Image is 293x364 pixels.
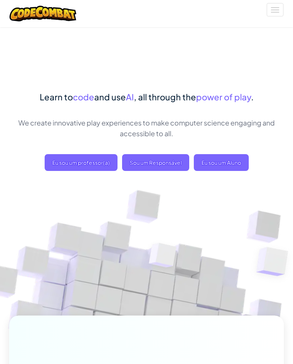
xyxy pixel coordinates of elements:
span: power of play [196,92,251,102]
span: and use [94,92,126,102]
span: , all through the [134,92,196,102]
span: code [73,92,94,102]
span: . [251,92,254,102]
span: AI [126,92,134,102]
button: Eu sou um Aluno [194,154,249,171]
a: Eu sou um professor(a) [45,154,118,171]
p: We create innovative play experiences to make computer science engaging and accessible to all. [9,118,284,139]
img: Overlap cubes [134,227,193,288]
img: CodeCombat logo [10,6,76,21]
a: Sou um Responsável [122,154,189,171]
span: Learn to [40,92,73,102]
